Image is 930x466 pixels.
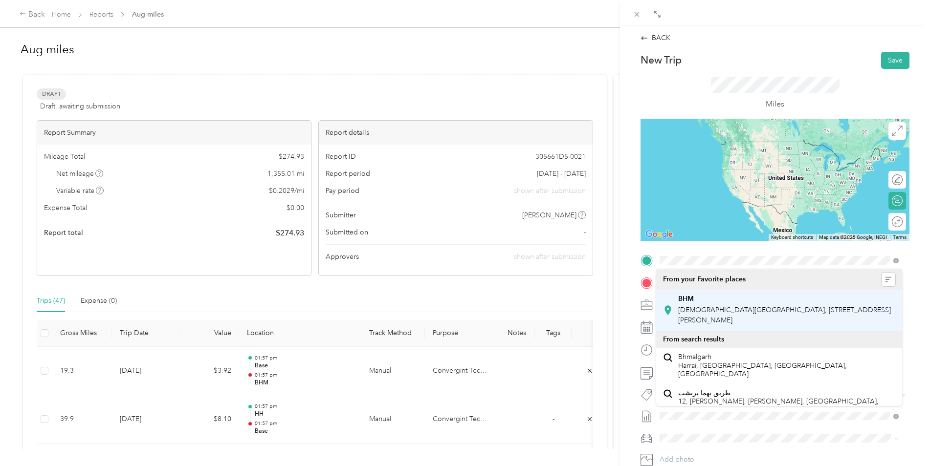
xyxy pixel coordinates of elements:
[641,53,682,67] p: New Trip
[643,228,675,241] img: Google
[881,52,909,69] button: Save
[643,228,675,241] a: Open this area in Google Maps (opens a new window)
[641,33,670,43] div: BACK
[766,98,784,110] p: Miles
[678,295,694,303] strong: BHM
[819,234,887,240] span: Map data ©2025 Google, INEGI
[663,335,724,343] span: From search results
[678,306,891,324] span: [DEMOGRAPHIC_DATA][GEOGRAPHIC_DATA], [STREET_ADDRESS][PERSON_NAME]
[771,234,813,241] button: Keyboard shortcuts
[678,389,895,415] span: طريق بهما برنشت 12, [PERSON_NAME], [PERSON_NAME], [GEOGRAPHIC_DATA], [GEOGRAPHIC_DATA]
[875,411,930,466] iframe: Everlance-gr Chat Button Frame
[678,353,895,379] span: Bhmalgarh Harrai, [GEOGRAPHIC_DATA], [GEOGRAPHIC_DATA], [GEOGRAPHIC_DATA]
[663,275,746,284] span: From your Favorite places
[893,234,907,240] a: Terms (opens in new tab)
